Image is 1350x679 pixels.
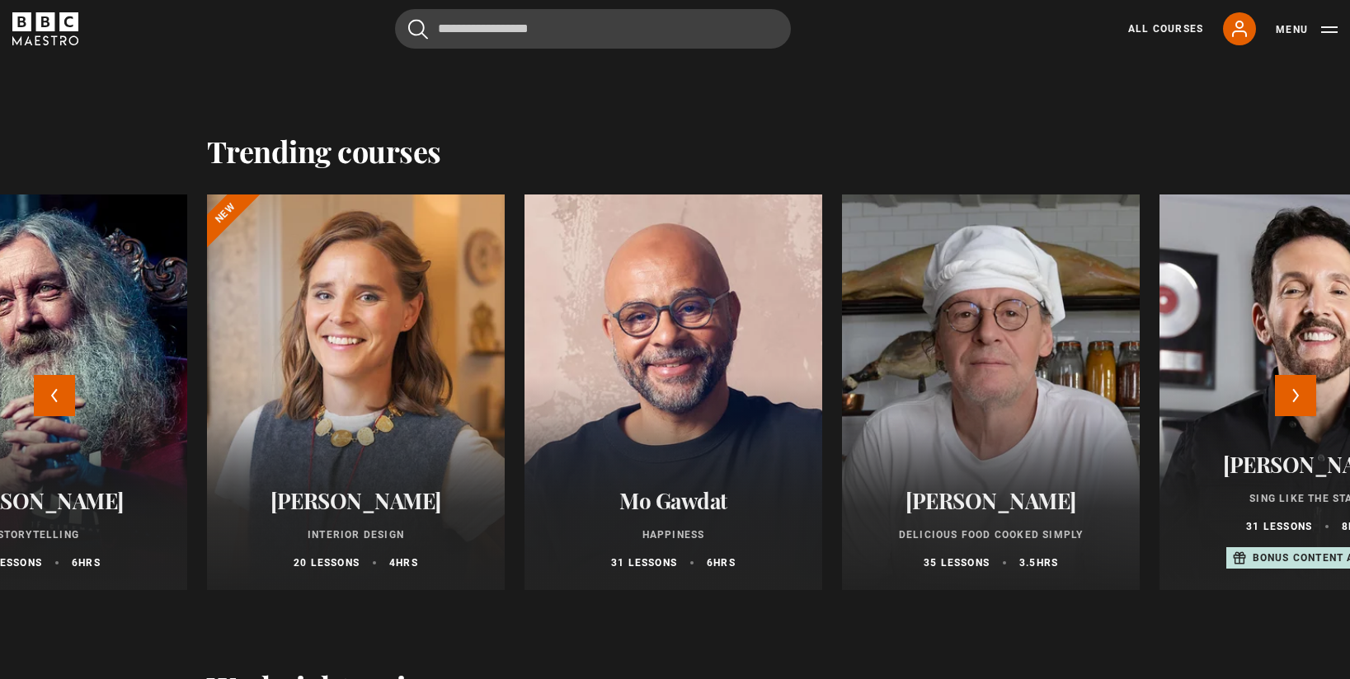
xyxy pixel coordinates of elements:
[294,555,360,570] p: 20 lessons
[78,557,101,569] abbr: hrs
[12,12,78,45] svg: BBC Maestro
[713,557,736,569] abbr: hrs
[1037,557,1059,569] abbr: hrs
[72,555,101,570] p: 6
[611,555,677,570] p: 31 lessons
[862,527,1120,542] p: Delicious Food Cooked Simply
[1246,519,1312,534] p: 31 lessons
[1276,21,1338,38] button: Toggle navigation
[707,555,736,570] p: 6
[207,133,441,168] h2: Trending courses
[396,557,418,569] abbr: hrs
[1128,21,1203,36] a: All Courses
[544,527,802,542] p: Happiness
[227,527,485,542] p: Interior Design
[524,194,822,590] a: Mo Gawdat Happiness 31 lessons 6hrs
[544,488,802,513] h2: Mo Gawdat
[924,555,990,570] p: 35 lessons
[227,488,485,513] h2: [PERSON_NAME]
[842,194,1140,590] a: [PERSON_NAME] Delicious Food Cooked Simply 35 lessons 3.5hrs
[395,9,791,49] input: Search
[1019,555,1058,570] p: 3.5
[207,194,505,590] a: [PERSON_NAME] Interior Design 20 lessons 4hrs New
[862,488,1120,513] h2: [PERSON_NAME]
[389,555,418,570] p: 4
[408,19,428,40] button: Submit the search query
